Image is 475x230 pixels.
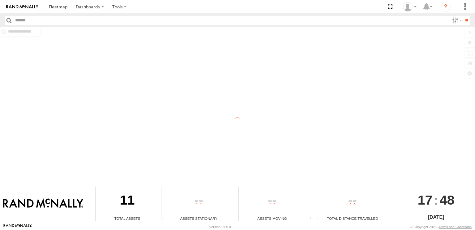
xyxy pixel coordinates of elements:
div: Total number of Enabled Assets [96,216,105,221]
div: [DATE] [399,214,473,221]
div: © Copyright 2025 - [410,225,472,229]
a: Visit our Website [3,224,32,230]
div: 11 [96,187,159,216]
a: Terms and Conditions [439,225,472,229]
span: 48 [440,187,455,213]
img: Rand McNally [3,198,83,209]
img: rand-logo.svg [6,5,38,9]
div: Version: 309.01 [209,225,233,229]
div: Total number of assets current stationary. [161,216,171,221]
div: Assets Moving [239,216,306,221]
i: ? [441,2,451,12]
div: Total Assets [96,216,159,221]
span: 17 [418,187,433,213]
div: Total distance travelled by all assets within specified date range and applied filters [308,216,317,221]
label: Search Filter Options [450,16,463,25]
div: : [399,187,473,213]
div: Total number of assets current in transit. [239,216,248,221]
div: Total Distance Travelled [308,216,397,221]
div: Valeo Dash [401,2,419,11]
div: Assets Stationary [161,216,236,221]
